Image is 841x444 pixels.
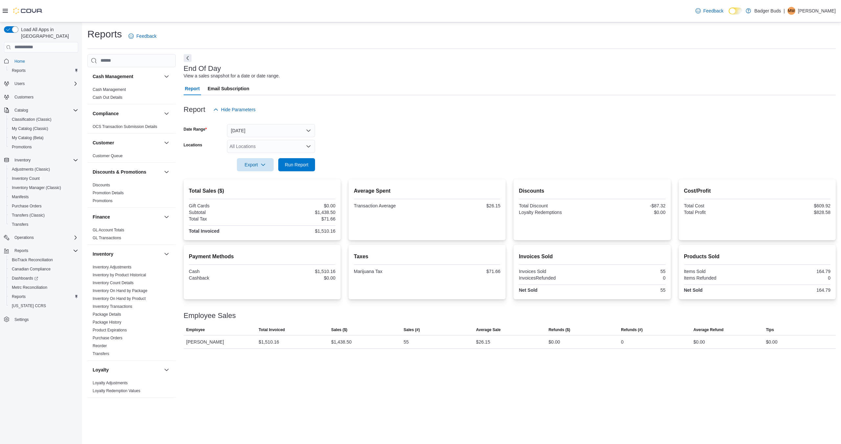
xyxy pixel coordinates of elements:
[14,95,34,100] span: Customers
[93,87,126,92] a: Cash Management
[87,123,176,133] div: Compliance
[7,220,81,229] button: Transfers
[404,338,409,346] div: 55
[163,213,170,221] button: Finance
[12,106,31,114] button: Catalog
[93,199,113,203] a: Promotions
[189,216,261,222] div: Total Tax
[519,253,665,261] h2: Invoices Sold
[404,327,420,332] span: Sales (#)
[263,210,335,215] div: $1,438.50
[729,8,742,14] input: Dark Mode
[93,124,157,129] a: OCS Transaction Submission Details
[13,8,43,14] img: Cova
[93,328,127,332] a: Product Expirations
[93,190,124,196] span: Promotion Details
[9,143,78,151] span: Promotions
[621,338,624,346] div: 0
[7,292,81,301] button: Reports
[12,93,78,101] span: Customers
[729,14,729,15] span: Dark Mode
[428,203,500,208] div: $26.15
[263,275,335,281] div: $0.00
[263,203,335,208] div: $0.00
[14,235,34,240] span: Operations
[519,287,537,293] strong: Net Sold
[9,165,78,173] span: Adjustments (Classic)
[241,158,270,171] span: Export
[684,210,756,215] div: Total Profit
[766,338,777,346] div: $0.00
[184,142,202,148] label: Locations
[184,335,256,349] div: [PERSON_NAME]
[93,251,161,257] button: Inventory
[237,158,274,171] button: Export
[331,327,347,332] span: Sales ($)
[12,167,50,172] span: Adjustments (Classic)
[9,67,78,74] span: Reports
[93,296,146,301] span: Inventory On Hand by Product
[7,183,81,192] button: Inventory Manager (Classic)
[621,327,643,332] span: Refunds (#)
[7,66,81,75] button: Reports
[9,134,46,142] a: My Catalog (Beta)
[12,247,31,255] button: Reports
[759,210,830,215] div: $828.58
[208,82,249,95] span: Email Subscription
[12,194,29,200] span: Manifests
[9,193,78,201] span: Manifests
[798,7,836,15] p: [PERSON_NAME]
[259,338,279,346] div: $1,510.16
[93,351,109,356] span: Transfers
[12,266,51,272] span: Canadian Compliance
[93,343,107,349] span: Reorder
[163,168,170,176] button: Discounts & Promotions
[12,234,78,242] span: Operations
[354,187,500,195] h2: Average Spent
[93,344,107,348] a: Reorder
[93,280,134,285] span: Inventory Count Details
[12,68,26,73] span: Reports
[9,116,54,123] a: Classification (Classic)
[221,106,256,113] span: Hide Parameters
[12,80,27,88] button: Users
[549,327,570,332] span: Refunds ($)
[594,210,666,215] div: $0.00
[184,127,207,132] label: Date Range
[93,153,123,159] span: Customer Queue
[9,184,78,192] span: Inventory Manager (Classic)
[93,367,109,373] h3: Loyalty
[7,142,81,152] button: Promotions
[9,302,78,310] span: Washington CCRS
[9,202,44,210] a: Purchase Orders
[93,320,121,325] a: Package History
[93,214,110,220] h3: Finance
[9,175,42,182] a: Inventory Count
[93,388,140,393] span: Loyalty Redemption Values
[594,275,666,281] div: 0
[93,139,161,146] button: Customer
[184,54,192,62] button: Next
[7,165,81,174] button: Adjustments (Classic)
[306,144,311,149] button: Open list of options
[12,156,33,164] button: Inventory
[189,187,335,195] h2: Total Sales ($)
[93,235,121,241] span: GL Transactions
[93,251,113,257] h3: Inventory
[7,115,81,124] button: Classification (Classic)
[285,161,308,168] span: Run Report
[519,187,665,195] h2: Discounts
[9,221,31,228] a: Transfers
[9,193,31,201] a: Manifests
[759,287,830,293] div: 164.79
[9,256,56,264] a: BioTrack Reconciliation
[9,211,78,219] span: Transfers (Classic)
[12,57,28,65] a: Home
[9,184,64,192] a: Inventory Manager (Classic)
[93,304,132,309] a: Inventory Transactions
[12,156,78,164] span: Inventory
[189,253,335,261] h2: Payment Methods
[14,248,28,253] span: Reports
[684,275,756,281] div: Items Refunded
